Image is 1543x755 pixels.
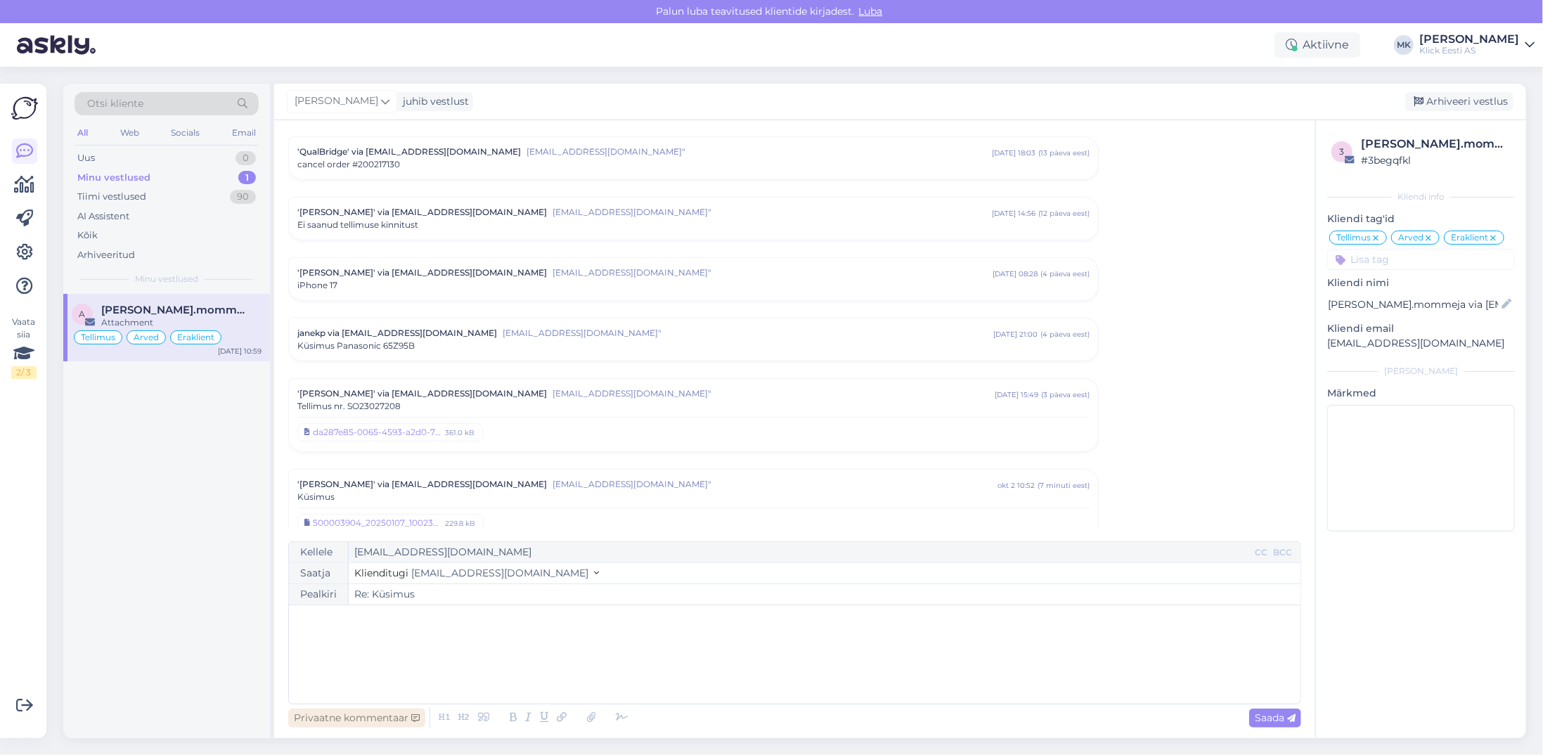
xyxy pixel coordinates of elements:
span: Ei saanud tellimuse kinnitust [297,219,418,231]
div: Email [229,124,259,142]
div: ( 4 päeva eest ) [1040,269,1090,279]
div: 1 [238,171,256,185]
span: [EMAIL_ADDRESS][DOMAIN_NAME] [411,567,588,579]
div: [PERSON_NAME] [1419,34,1519,45]
span: Arved [134,333,159,342]
span: Tellimus [1336,233,1371,242]
span: Minu vestlused [135,273,198,285]
div: Arhiveeri vestlus [1405,92,1513,111]
span: janekp via [EMAIL_ADDRESS][DOMAIN_NAME] [297,327,497,340]
div: Pealkiri [289,584,349,605]
div: Aktiivne [1274,32,1360,58]
div: okt 2 10:52 [998,480,1035,491]
span: Otsi kliente [87,96,143,111]
p: Kliendi tag'id [1327,212,1515,226]
div: CC [1252,546,1270,559]
div: [PERSON_NAME] [1327,365,1515,377]
div: Klick Eesti AS [1419,45,1519,56]
span: Eraklient [1451,233,1488,242]
div: Vaata siia [11,316,37,379]
p: Kliendi nimi [1327,276,1515,290]
div: Arhiveeritud [77,248,135,262]
div: MK [1394,35,1414,55]
span: [EMAIL_ADDRESS][DOMAIN_NAME]" [553,478,998,491]
div: ( 12 päeva eest ) [1038,208,1090,219]
div: Kõik [77,228,98,243]
div: 361.0 kB [444,426,476,439]
span: Küsimus [297,491,335,503]
button: Klienditugi [EMAIL_ADDRESS][DOMAIN_NAME] [354,566,599,581]
span: 3 [1340,146,1345,157]
span: Tellimus [81,333,115,342]
span: Arved [1398,233,1423,242]
div: 0 [235,151,256,165]
div: ( 7 minuti eest ) [1038,480,1090,491]
span: [PERSON_NAME] [295,93,378,109]
span: 'QualBridge' via [EMAIL_ADDRESS][DOMAIN_NAME] [297,146,521,158]
div: # 3begqfkl [1361,153,1511,168]
div: ( 13 päeva eest ) [1038,148,1090,158]
div: Uus [77,151,95,165]
div: juhib vestlust [397,94,469,109]
div: Socials [168,124,202,142]
div: Kliendi info [1327,191,1515,203]
a: [PERSON_NAME]Klick Eesti AS [1419,34,1535,56]
div: All [75,124,91,142]
span: a [79,309,86,319]
span: Luba [855,5,887,18]
span: Klienditugi [354,567,408,579]
input: Write subject here... [349,584,1300,605]
span: '[PERSON_NAME]' via [EMAIL_ADDRESS][DOMAIN_NAME] [297,387,547,400]
input: Lisa tag [1327,249,1515,270]
input: Lisa nimi [1328,297,1499,312]
div: [PERSON_NAME].mommeja via [EMAIL_ADDRESS][DOMAIN_NAME] [1361,136,1511,153]
div: ( 4 päeva eest ) [1040,329,1090,340]
span: '[PERSON_NAME]' via [EMAIL_ADDRESS][DOMAIN_NAME] [297,478,547,491]
div: Kellele [289,542,349,562]
p: Kliendi email [1327,321,1515,336]
img: Askly Logo [11,95,38,122]
div: Tiimi vestlused [77,190,146,204]
div: [DATE] 10:59 [218,346,262,356]
p: [EMAIL_ADDRESS][DOMAIN_NAME] [1327,336,1515,351]
div: 229.8 kB [444,517,477,529]
div: 90 [230,190,256,204]
span: Tellimus nr. SO23027208 [297,400,401,413]
span: [EMAIL_ADDRESS][DOMAIN_NAME]" [527,146,992,158]
div: [DATE] 21:00 [993,329,1038,340]
input: Recepient... [349,542,1252,562]
span: [EMAIL_ADDRESS][DOMAIN_NAME]" [503,327,993,340]
div: Attachment [101,316,262,329]
span: iPhone 17 [297,279,337,292]
div: [DATE] 15:49 [995,389,1038,400]
div: [DATE] 18:03 [992,148,1035,158]
div: [DATE] 08:28 [993,269,1038,279]
div: da287e85-0065-4593-a2d0-73b115d703f9.jpeg [313,426,441,439]
span: Saada [1255,711,1296,724]
div: BCC [1270,546,1295,559]
p: Märkmed [1327,386,1515,401]
span: Küsimus Panasonic 65Z95B [297,340,415,352]
span: '[PERSON_NAME]' via [EMAIL_ADDRESS][DOMAIN_NAME] [297,266,547,279]
div: 500003904_20250107_100238_S25000480.pdf [313,517,441,529]
div: 2 / 3 [11,366,37,379]
span: Eraklient [177,333,214,342]
span: '[PERSON_NAME]' via [EMAIL_ADDRESS][DOMAIN_NAME] [297,206,547,219]
div: AI Assistent [77,209,129,224]
span: cancel order #200217130 [297,158,400,171]
div: Saatja [289,563,349,583]
div: ( 3 päeva eest ) [1041,389,1090,400]
a: 500003904_20250107_100238_S25000480.pdf229.8 kB [297,514,484,532]
span: [EMAIL_ADDRESS][DOMAIN_NAME]" [553,206,992,219]
div: [DATE] 14:56 [992,208,1035,219]
span: [EMAIL_ADDRESS][DOMAIN_NAME]" [553,266,993,279]
span: alexandre.mommeja via klienditugi@klick.ee [101,304,247,316]
div: Privaatne kommentaar [288,709,425,728]
div: Minu vestlused [77,171,150,185]
span: [EMAIL_ADDRESS][DOMAIN_NAME]" [553,387,995,400]
div: Web [117,124,142,142]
